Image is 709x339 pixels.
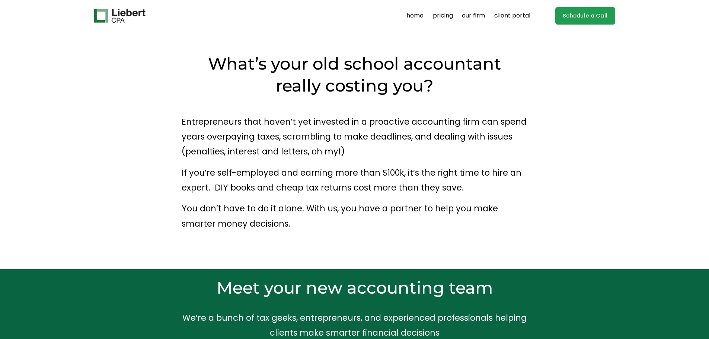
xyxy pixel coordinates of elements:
[182,165,528,195] p: If you’re self-employed and earning more than $100k, it’s the right time to hire an expert. DIY b...
[555,7,615,25] a: Schedule a Call
[204,53,506,96] h2: What’s your old school accountant really costing you?
[94,9,146,23] img: Liebert CPA
[406,10,424,22] a: home
[433,10,453,22] a: pricing
[494,10,530,22] a: client portal
[182,201,528,231] p: You don’t have to do it alone. With us, you have a partner to help you make smarter money decisions.
[182,114,528,159] p: Entrepreneurs that haven’t yet invested in a proactive accounting firm can spend years overpaying...
[462,10,485,22] a: our firm
[182,277,528,298] h2: Meet your new accounting team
